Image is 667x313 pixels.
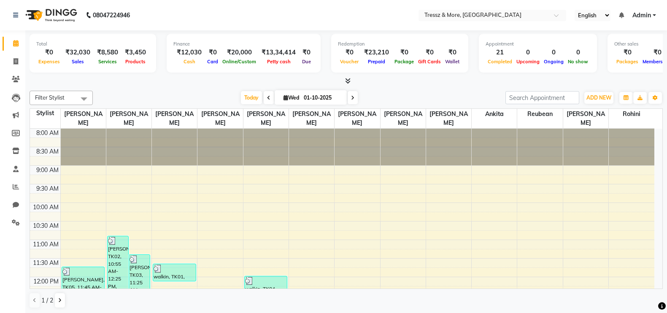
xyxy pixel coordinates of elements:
span: Services [96,59,119,65]
span: Prepaid [366,59,387,65]
span: Filter Stylist [35,94,65,101]
span: [PERSON_NAME] [563,109,608,128]
span: Completed [486,59,514,65]
span: [PERSON_NAME] [61,109,106,128]
button: ADD NEW [584,92,613,104]
span: Upcoming [514,59,542,65]
div: 0 [566,48,590,57]
div: 21 [486,48,514,57]
div: 0 [514,48,542,57]
div: ₹8,580 [94,48,122,57]
input: Search Appointment [505,91,579,104]
div: ₹0 [36,48,62,57]
div: ₹23,210 [361,48,392,57]
div: Stylist [30,109,60,118]
div: ₹0 [614,48,640,57]
b: 08047224946 [93,3,130,27]
span: Rohini [609,109,654,119]
div: 8:00 AM [35,129,60,138]
span: Wed [281,94,301,101]
div: Finance [173,40,314,48]
div: ₹0 [338,48,361,57]
div: 9:30 AM [35,184,60,193]
div: ₹0 [443,48,462,57]
div: ₹12,030 [173,48,205,57]
span: Petty cash [265,59,293,65]
span: Expenses [36,59,62,65]
img: logo [22,3,79,27]
span: Ankita [472,109,517,119]
div: 12:00 PM [32,277,60,286]
div: 10:30 AM [31,221,60,230]
span: Due [300,59,313,65]
span: [PERSON_NAME] [335,109,380,128]
span: Reubean [517,109,562,119]
span: [PERSON_NAME] [426,109,471,128]
div: walkin, TK04, 12:00 PM-12:30 PM, HAIR (HIM) - Hair Cut [245,276,287,293]
div: Total [36,40,149,48]
span: Voucher [338,59,361,65]
div: [PERSON_NAME], TK03, 11:25 AM-12:25 PM, HAIR(COLOUR) - Hair Touch Up [129,255,150,290]
div: ₹0 [299,48,314,57]
span: [PERSON_NAME] [152,109,197,128]
div: ₹32,030 [62,48,94,57]
div: ₹3,450 [122,48,149,57]
div: ₹0 [416,48,443,57]
div: ₹20,000 [220,48,258,57]
span: [PERSON_NAME] [106,109,151,128]
span: [PERSON_NAME] [289,109,334,128]
span: Packages [614,59,640,65]
div: ₹0 [205,48,220,57]
span: Wallet [443,59,462,65]
span: Products [123,59,148,65]
div: 11:30 AM [31,259,60,267]
div: 0 [542,48,566,57]
span: Card [205,59,220,65]
span: [PERSON_NAME] [197,109,243,128]
div: Redemption [338,40,462,48]
span: Admin [632,11,651,20]
div: 11:00 AM [31,240,60,249]
span: ADD NEW [586,94,611,101]
span: 1 / 2 [41,296,53,305]
span: Gift Cards [416,59,443,65]
div: Appointment [486,40,590,48]
span: Online/Custom [220,59,258,65]
div: 10:00 AM [31,203,60,212]
span: Sales [70,59,86,65]
div: ₹13,34,414 [258,48,299,57]
span: Cash [181,59,197,65]
span: [PERSON_NAME] [243,109,289,128]
span: Today [241,91,262,104]
div: 9:00 AM [35,166,60,175]
div: [PERSON_NAME], TK02, 10:55 AM-12:25 PM, HAIR (HIM) - INOA Colour [108,236,128,290]
div: 8:30 AM [35,147,60,156]
span: Ongoing [542,59,566,65]
span: No show [566,59,590,65]
input: 2025-10-01 [301,92,343,104]
div: ₹0 [392,48,416,57]
span: [PERSON_NAME] [381,109,426,128]
div: walkin, TK01, 11:40 AM-12:10 PM, HAIR (HIM) - Hair Cut [153,264,196,281]
span: Package [392,59,416,65]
